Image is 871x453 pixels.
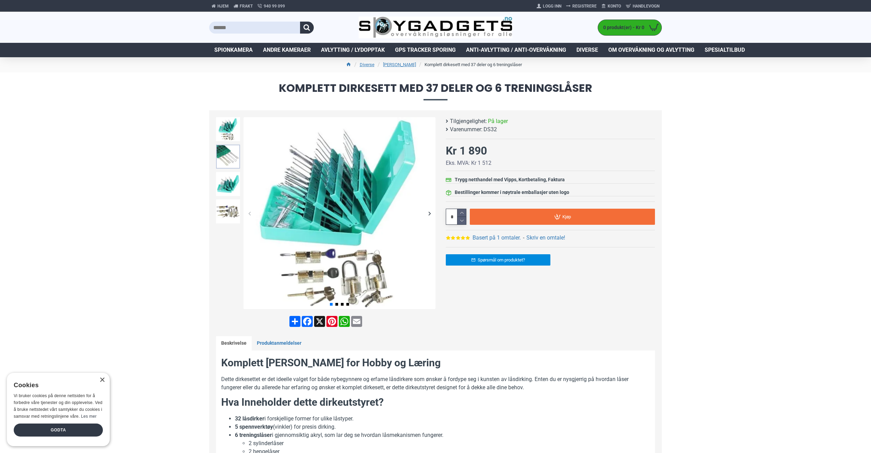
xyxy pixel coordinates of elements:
span: Diverse [576,46,598,54]
span: På lager [488,117,508,125]
img: Komplett dirkesett med 37 deler og 6 treningslåser - SpyGadgets.no [216,117,240,141]
img: Komplett dirkesett med 37 deler og 6 treningslåser - SpyGadgets.no [243,117,435,309]
span: Anti-avlytting / Anti-overvåkning [466,46,566,54]
span: Vi bruker cookies på denne nettsiden for å forbedre våre tjenester og din opplevelse. Ved å bruke... [14,393,103,418]
a: Email [350,316,363,327]
img: Komplett dirkesett med 37 deler og 6 treningslåser - SpyGadgets.no [216,145,240,169]
b: - [523,234,524,241]
span: Go to slide 2 [335,303,338,306]
span: Go to slide 1 [330,303,333,306]
a: 0 produkt(er) - Kr 0 [598,20,661,35]
img: Komplett dirkesett med 37 deler og 6 treningslåser - SpyGadgets.no [216,172,240,196]
a: X [313,316,326,327]
div: Cookies [14,378,98,393]
span: Frakt [240,3,253,9]
span: 0 produkt(er) - Kr 0 [598,24,646,31]
span: Kjøp [562,215,571,219]
a: Anti-avlytting / Anti-overvåkning [461,43,571,57]
span: Registrere [572,3,597,9]
a: Pinterest [326,316,338,327]
li: (vinkler) for presis dirking. [235,423,650,431]
span: Avlytting / Lydopptak [321,46,385,54]
h2: Hva Inneholder dette dirkeutstyret? [221,395,650,409]
a: Spørsmål om produktet? [446,254,550,266]
a: [PERSON_NAME] [383,61,416,68]
b: Tilgjengelighet: [450,117,487,125]
span: Komplett dirkesett med 37 deler og 6 treningslåser [209,83,662,100]
a: GPS Tracker Sporing [390,43,461,57]
a: Spesialtilbud [700,43,750,57]
a: Diverse [360,61,374,68]
strong: 5 spennverktøy [235,424,273,430]
strong: 32 låsdirker [235,415,264,422]
a: Om overvåkning og avlytting [603,43,700,57]
span: Spesialtilbud [705,46,745,54]
img: SpyGadgets.no [359,16,513,39]
div: Godta [14,424,103,437]
span: Go to slide 3 [341,303,344,306]
b: Varenummer: [450,125,482,134]
li: i gjennomsiktig akryl, som lar deg se hvordan låsmekanismen fungerer. [235,431,650,439]
a: Avlytting / Lydopptak [316,43,390,57]
span: Logg Inn [543,3,561,9]
a: Diverse [571,43,603,57]
img: Komplett dirkesett med 37 deler og 6 treningslåser - SpyGadgets.no [216,199,240,223]
a: Registrere [564,1,599,12]
div: Bestillinger kommer i nøytrale emballasjer uten logo [455,189,569,196]
a: Konto [599,1,623,12]
div: Next slide [423,207,435,219]
span: GPS Tracker Sporing [395,46,456,54]
a: WhatsApp [338,316,350,327]
strong: 6 treningslåser [235,432,272,438]
span: DS32 [484,125,497,134]
a: Skriv en omtale! [526,234,565,242]
span: 940 99 099 [264,3,285,9]
li: i forskjellige former for ulike låstyper. [235,415,650,423]
span: Andre kameraer [263,46,311,54]
a: Les mer, opens a new window [81,414,96,419]
span: Spionkamera [214,46,253,54]
span: Handlevogn [633,3,659,9]
div: Previous slide [243,207,255,219]
h2: Komplett [PERSON_NAME] for Hobby og Læring [221,356,650,370]
a: Basert på 1 omtaler. [473,234,521,242]
span: Go to slide 4 [346,303,349,306]
a: Handlevogn [623,1,662,12]
a: Produktanmeldelser [252,336,307,351]
li: 2 sylinderlåser [249,439,650,448]
a: Spionkamera [209,43,258,57]
a: Share [289,316,301,327]
p: Dette dirkesettet er det ideelle valget for både nybegynnere og erfarne låsdirkere som ønsker å f... [221,375,650,392]
span: Konto [608,3,621,9]
a: Beskrivelse [216,336,252,351]
span: Hjem [217,3,229,9]
a: Andre kameraer [258,43,316,57]
div: Trygg netthandel med Vipps, Kortbetaling, Faktura [455,176,565,183]
div: Kr 1 890 [446,143,487,159]
a: Logg Inn [534,1,564,12]
a: Facebook [301,316,313,327]
span: Om overvåkning og avlytting [608,46,694,54]
div: Close [99,378,105,383]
